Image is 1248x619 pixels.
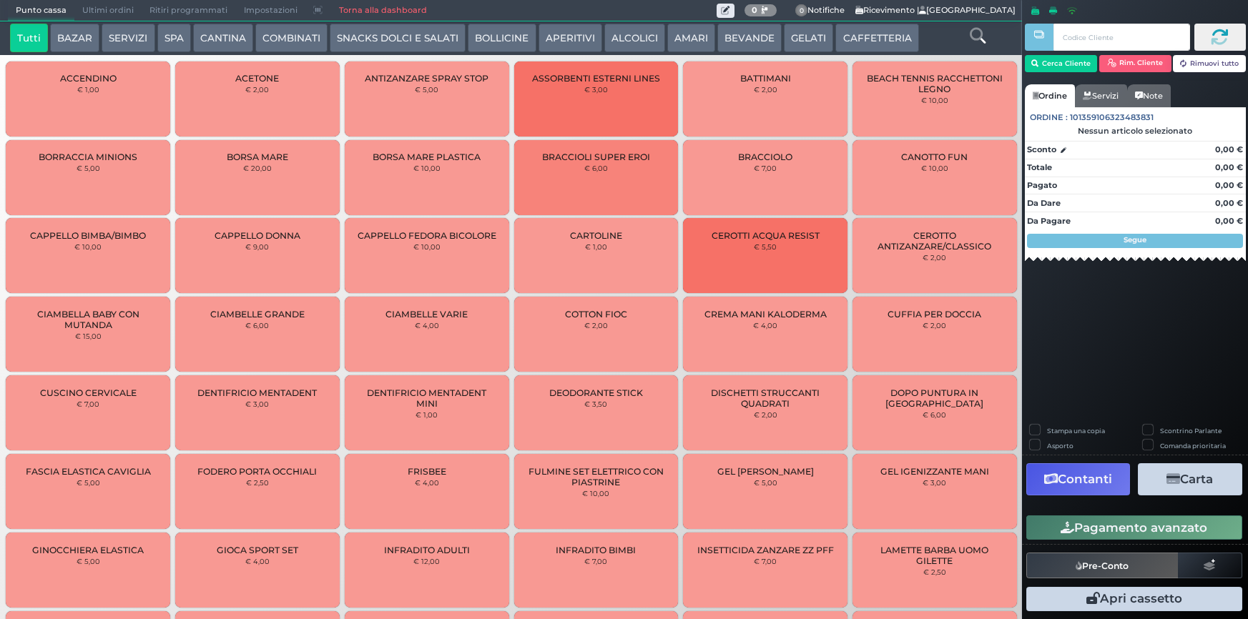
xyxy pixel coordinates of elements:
[901,152,968,162] span: CANOTTO FUN
[584,400,607,408] small: € 3,50
[740,73,791,84] span: BATTIMANI
[667,24,715,52] button: AMARI
[330,1,434,21] a: Torna alla dashboard
[1173,55,1245,72] button: Rimuovi tutto
[754,478,777,487] small: € 5,00
[210,309,305,320] span: CIAMBELLE GRANDE
[1047,426,1105,435] label: Stampa una copia
[888,309,981,320] span: CUFFIA PER DOCCIA
[604,24,665,52] button: ALCOLICI
[754,242,777,251] small: € 5,50
[565,309,627,320] span: COTTON FIOC
[1026,553,1179,578] button: Pre-Conto
[865,545,1005,566] span: LAMETTE BARBA UOMO GILETTE
[217,545,298,555] span: GIOCA SPORT SET
[18,309,158,330] span: CIAMBELLA BABY CON MUTANDA
[1127,84,1171,107] a: Note
[413,164,441,172] small: € 10,00
[373,152,481,162] span: BORSA MARE PLASTICA
[1053,24,1191,51] input: Codice Cliente
[197,466,317,477] span: FODERO PORTA OCCHIALI
[157,24,191,52] button: SPA
[142,1,235,21] span: Ritiri programmati
[77,164,100,172] small: € 5,00
[255,24,328,52] button: COMBINATI
[245,557,270,565] small: € 4,00
[1026,463,1130,495] button: Contanti
[754,164,777,172] small: € 7,00
[197,387,317,398] span: DENTIFRICIO MENTADENT
[77,478,100,487] small: € 5,00
[358,230,496,241] span: CAPPELLO FEDORA BICOLORE
[1027,144,1056,156] strong: Sconto
[215,230,300,241] span: CAPPELLO DONNA
[330,24,466,52] button: SNACKS DOLCI E SALATI
[415,478,439,487] small: € 4,00
[1215,198,1243,208] strong: 0,00 €
[704,309,827,320] span: CREMA MANI KALODERMA
[556,545,636,555] span: INFRADITO BIMBI
[227,152,288,162] span: BORSA MARE
[60,73,117,84] span: ACCENDINO
[77,400,99,408] small: € 7,00
[384,545,470,555] span: INFRADITO ADULTI
[584,164,608,172] small: € 6,00
[695,387,835,409] span: DISCHETTI STRUCCANTI QUADRATI
[1099,55,1171,72] button: Rim. Cliente
[717,466,814,477] span: GEL [PERSON_NAME]
[1025,126,1246,136] div: Nessun articolo selezionato
[415,321,439,330] small: € 4,00
[754,557,777,565] small: € 7,00
[1215,216,1243,226] strong: 0,00 €
[416,410,438,419] small: € 1,00
[1124,235,1146,244] strong: Segue
[923,253,946,262] small: € 2,00
[570,230,622,241] span: CARTOLINE
[532,73,660,84] span: ASSORBENTI ESTERNI LINES
[752,5,757,15] b: 0
[923,568,946,576] small: € 2,50
[754,85,777,94] small: € 2,00
[921,96,948,104] small: € 10,00
[1075,84,1126,107] a: Servizi
[245,242,269,251] small: € 9,00
[102,24,154,52] button: SERVIZI
[923,321,946,330] small: € 2,00
[880,466,989,477] span: GEL IGENIZZANTE MANI
[10,24,48,52] button: Tutti
[754,410,777,419] small: € 2,00
[74,1,142,21] span: Ultimi ordini
[582,489,609,497] small: € 10,00
[1070,112,1154,124] span: 101359106323483831
[365,73,488,84] span: ANTIZANZARE SPRAY STOP
[468,24,536,52] button: BOLLICINE
[236,1,305,21] span: Impostazioni
[923,410,946,419] small: € 6,00
[539,24,602,52] button: APERITIVI
[923,478,946,487] small: € 3,00
[835,24,918,52] button: CAFFETTERIA
[921,164,948,172] small: € 10,00
[413,557,440,565] small: € 12,00
[77,557,100,565] small: € 5,00
[26,466,151,477] span: FASCIA ELASTICA CAVIGLIA
[357,387,497,409] span: DENTIFRICIO MENTADENT MINI
[243,164,272,172] small: € 20,00
[865,230,1005,252] span: CEROTTO ANTIZANZARE/CLASSICO
[235,73,279,84] span: ACETONE
[584,321,608,330] small: € 2,00
[1026,515,1242,540] button: Pagamento avanzato
[1026,587,1242,611] button: Apri cassetto
[1215,162,1243,172] strong: 0,00 €
[1027,216,1071,226] strong: Da Pagare
[712,230,820,241] span: CEROTTI ACQUA RESIST
[408,466,446,477] span: FRISBEE
[1030,112,1068,124] span: Ordine :
[415,85,438,94] small: € 5,00
[717,24,782,52] button: BEVANDE
[784,24,833,52] button: GELATI
[526,466,666,487] span: FULMINE SET ELETTRICO CON PIASTRINE
[795,4,808,17] span: 0
[245,85,269,94] small: € 2,00
[1138,463,1242,495] button: Carta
